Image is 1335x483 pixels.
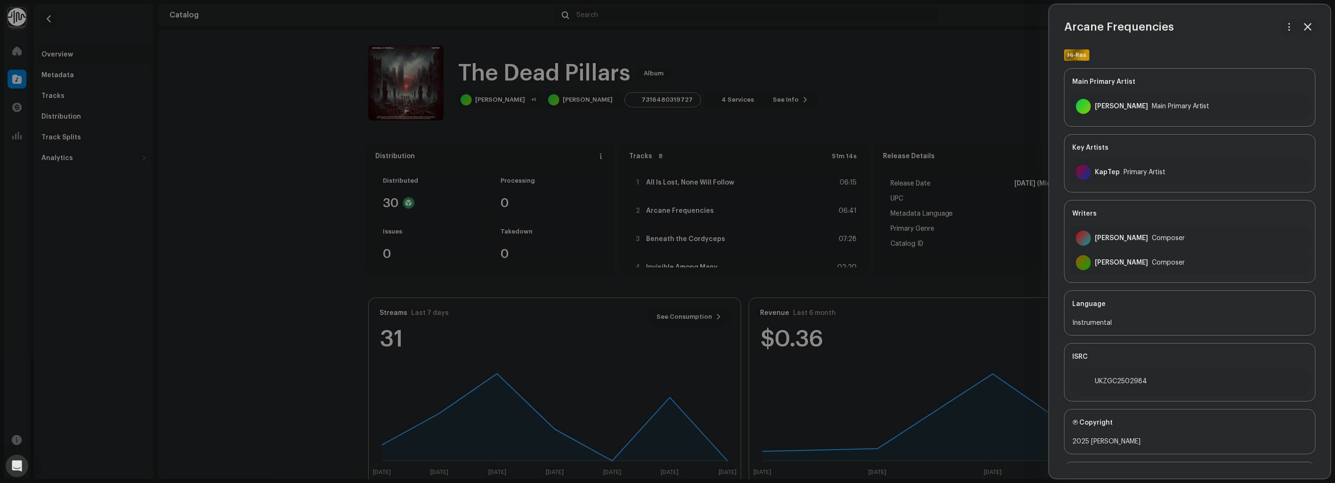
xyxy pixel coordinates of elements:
div: Michael D. Tidwell [1095,103,1148,110]
div: Derek Carter [1095,259,1148,266]
div: Instrumental [1072,317,1308,329]
div: Ⓟ Copyright [1072,410,1308,436]
div: 2025 [PERSON_NAME] [1072,436,1308,447]
div: Primary Artist [1124,169,1165,176]
div: Michael David Tidwell [1095,234,1148,242]
div: KapTep [1095,169,1120,176]
span: Hi-Res [1065,51,1089,59]
div: ISRC [1072,344,1308,370]
h3: Arcane Frequencies [1064,19,1174,34]
div: Main Primary Artist [1152,103,1210,110]
div: Composer [1152,259,1185,266]
div: Composer [1152,234,1185,242]
div: Main Primary Artist [1072,69,1308,95]
div: Writers [1072,201,1308,227]
div: UKZGC2502984 [1095,378,1147,385]
div: Key Artists [1072,135,1308,161]
div: Language [1072,291,1308,317]
div: Open Intercom Messenger [6,455,28,477]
